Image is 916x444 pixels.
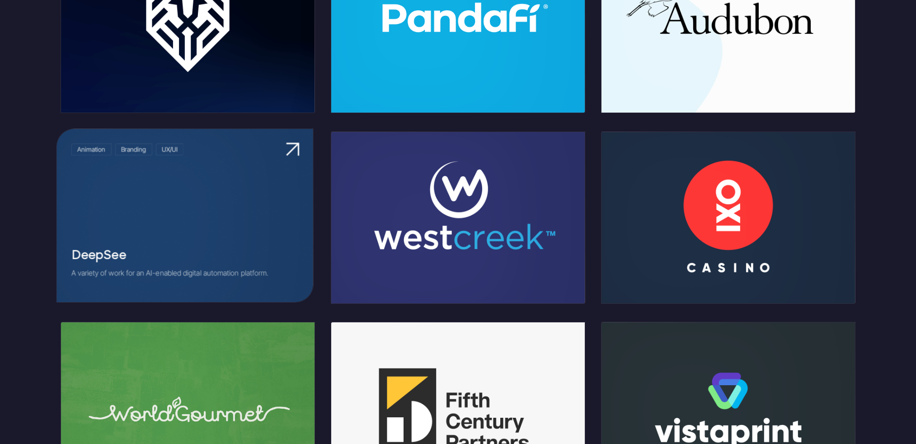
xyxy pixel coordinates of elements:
a: UX/UI [155,143,183,155]
div: Animation [77,145,106,154]
a: Animation [71,143,111,155]
div: UX/UI [162,145,178,154]
a: Branding [115,143,152,155]
div: Branding [121,145,146,154]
